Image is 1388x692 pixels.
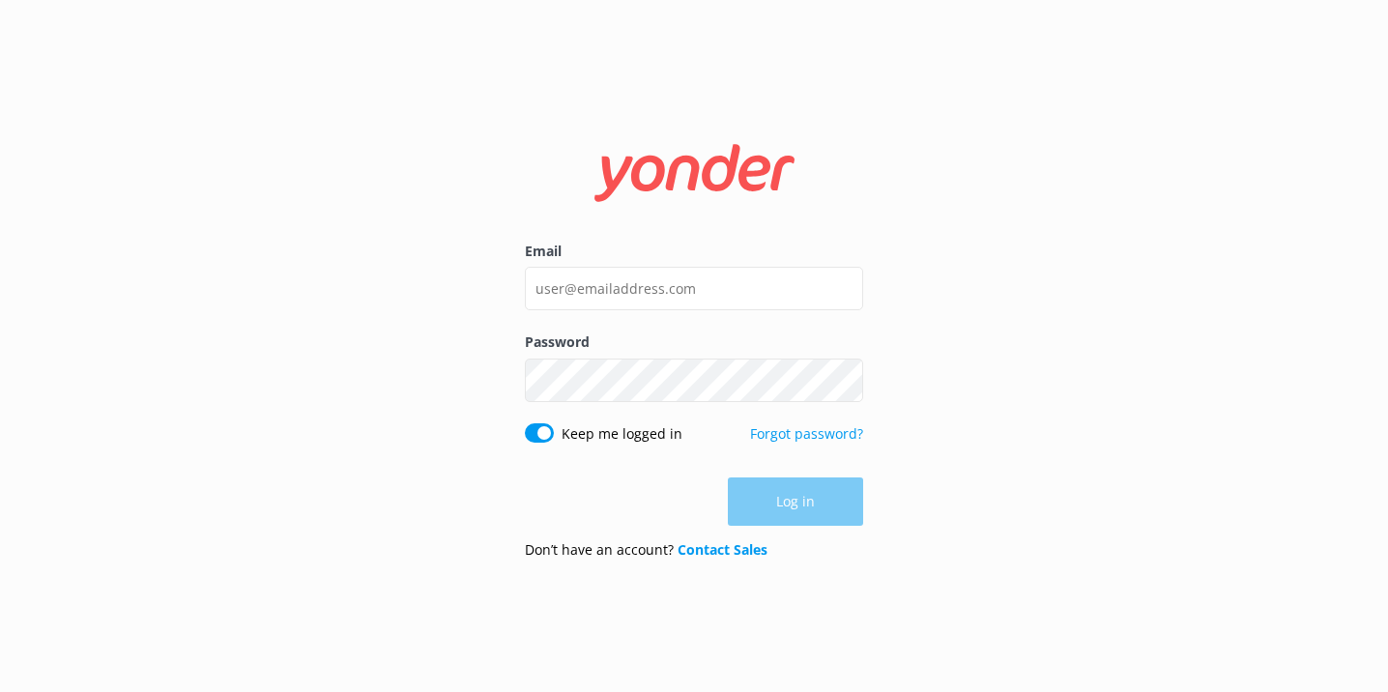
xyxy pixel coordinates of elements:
[525,332,863,353] label: Password
[678,540,767,559] a: Contact Sales
[562,423,682,445] label: Keep me logged in
[525,241,863,262] label: Email
[525,267,863,310] input: user@emailaddress.com
[525,539,767,561] p: Don’t have an account?
[824,360,863,399] button: Show password
[750,424,863,443] a: Forgot password?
